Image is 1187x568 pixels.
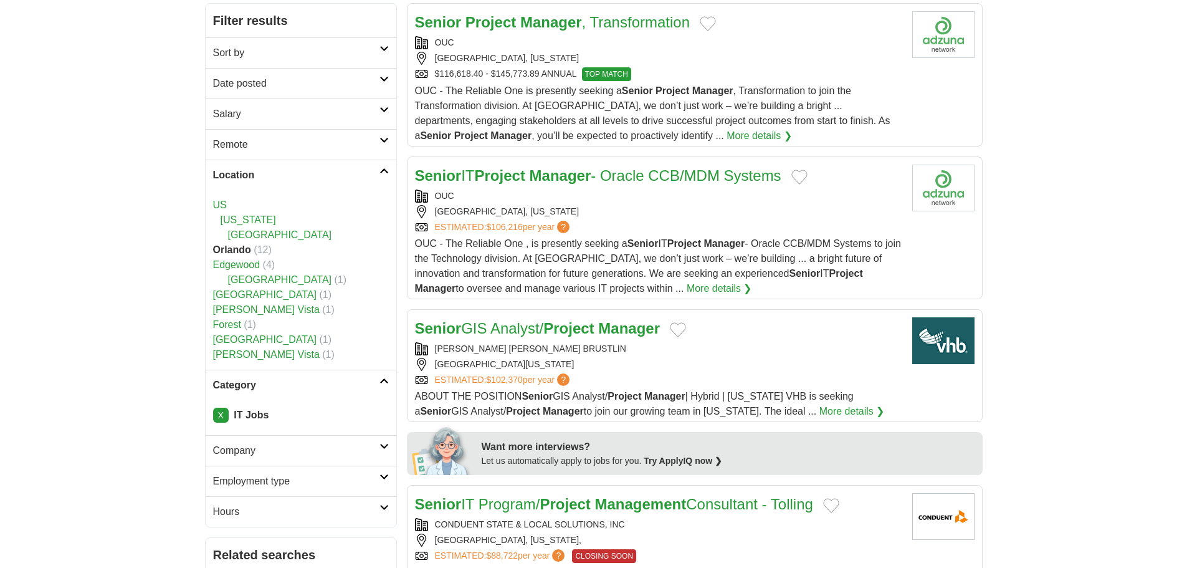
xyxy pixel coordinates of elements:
[655,85,689,96] strong: Project
[486,222,522,232] span: $106,216
[475,167,525,184] strong: Project
[415,52,902,65] div: [GEOGRAPHIC_DATA], [US_STATE]
[213,304,320,315] a: [PERSON_NAME] Vista
[322,349,335,360] span: (1)
[213,319,241,330] a: Forest
[543,320,594,337] strong: Project
[490,130,532,141] strong: Manager
[415,205,902,218] div: [GEOGRAPHIC_DATA], [US_STATE]
[670,322,686,337] button: Add to favorite jobs
[206,160,396,190] a: Location
[254,244,271,255] span: (12)
[415,534,902,547] div: [GEOGRAPHIC_DATA], [US_STATE],
[912,317,975,364] img: Vanasse Hangen Brustlin logo
[234,410,269,420] strong: IT Jobs
[213,504,379,519] h2: Hours
[435,344,626,354] a: [PERSON_NAME] [PERSON_NAME] BRUSTLIN
[415,36,902,49] div: OUC
[700,16,716,31] button: Add to favorite jobs
[644,391,685,402] strong: Manager
[482,440,975,455] div: Want more interviews?
[520,14,582,31] strong: Manager
[228,274,332,285] a: [GEOGRAPHIC_DATA]
[213,443,379,458] h2: Company
[206,435,396,466] a: Company
[687,281,752,296] a: More details ❯
[213,378,379,393] h2: Category
[206,466,396,496] a: Employment type
[608,391,641,402] strong: Project
[221,214,276,225] a: [US_STATE]
[912,493,975,540] img: Company logo
[486,375,522,385] span: $102,370
[435,221,573,234] a: ESTIMATED:$106,216per year?
[335,274,347,285] span: (1)
[415,167,781,184] a: SeniorITProject Manager- Oracle CCB/MDM Systems
[912,165,975,211] img: Company logo
[912,11,975,58] img: Company logo
[213,349,320,360] a: [PERSON_NAME] Vista
[213,334,317,345] a: [GEOGRAPHIC_DATA]
[435,549,568,563] a: ESTIMATED:$88,722per year?
[552,549,565,562] span: ?
[522,391,553,402] strong: Senior
[415,238,901,294] span: OUC - The Reliable One , is presently seeking a IT - Oracle CCB/MDM Systems to join the Technolog...
[320,334,332,345] span: (1)
[213,46,379,60] h2: Sort by
[415,496,462,513] strong: Senior
[791,170,808,185] button: Add to favorite jobs
[506,406,540,416] strong: Project
[213,200,227,210] a: US
[415,320,660,337] a: SeniorGIS Analyst/Project Manager
[213,168,379,183] h2: Location
[213,259,260,270] a: Edgewood
[322,304,335,315] span: (1)
[244,319,256,330] span: (1)
[435,373,573,387] a: ESTIMATED:$102,370per year?
[540,496,590,513] strong: Project
[415,283,456,294] strong: Manager
[454,130,488,141] strong: Project
[465,14,516,31] strong: Project
[692,85,733,96] strong: Manager
[415,14,690,31] a: Senior Project Manager, Transformation
[415,85,890,141] span: OUC - The Reliable One is presently seeking a , Transformation to join the Transformation divisio...
[420,406,451,416] strong: Senior
[572,549,636,563] span: CLOSING SOON
[415,358,902,371] div: [GEOGRAPHIC_DATA][US_STATE]
[703,238,745,249] strong: Manager
[415,67,902,81] div: $116,618.40 - $145,773.89 ANNUAL
[644,456,722,466] a: Try ApplyIQ now ❯
[213,474,379,489] h2: Employment type
[557,221,570,233] span: ?
[320,289,332,300] span: (1)
[622,85,653,96] strong: Senior
[263,259,275,270] span: (4)
[420,130,451,141] strong: Senior
[823,498,839,513] button: Add to favorite jobs
[206,370,396,400] a: Category
[829,268,862,279] strong: Project
[206,99,396,129] a: Salary
[415,518,902,531] div: CONDUENT STATE & LOCAL SOLUTIONS, INC
[789,268,820,279] strong: Senior
[206,4,396,37] h2: Filter results
[482,455,975,468] div: Let us automatically apply to jobs for you.
[667,238,701,249] strong: Project
[530,167,591,184] strong: Manager
[415,190,902,203] div: OUC
[543,406,584,416] strong: Manager
[627,238,659,249] strong: Senior
[206,496,396,527] a: Hours
[557,373,570,386] span: ?
[228,229,332,240] a: [GEOGRAPHIC_DATA]
[486,551,518,561] span: $88,722
[727,128,792,143] a: More details ❯
[206,129,396,160] a: Remote
[213,244,251,255] strong: Orlando
[415,167,462,184] strong: Senior
[415,14,462,31] strong: Senior
[415,391,854,416] span: ABOUT THE POSITION GIS Analyst/ | Hybrid | [US_STATE] VHB is seeking a GIS Analyst/ to join our g...
[412,425,472,475] img: apply-iq-scientist.png
[819,404,885,419] a: More details ❯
